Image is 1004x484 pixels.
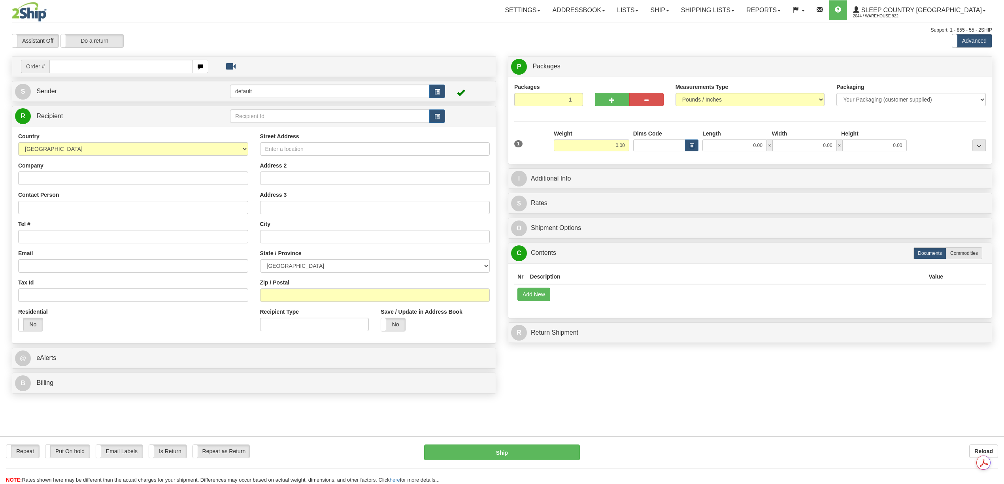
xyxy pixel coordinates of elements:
[15,108,31,124] span: R
[772,130,787,137] label: Width
[702,130,721,137] label: Length
[12,2,47,22] img: logo2044.jpg
[913,247,946,259] label: Documents
[260,191,287,199] label: Address 3
[6,477,22,483] span: NOTE:
[381,308,462,316] label: Save / Update in Address Book
[19,318,43,331] label: No
[527,269,926,284] th: Description
[511,171,527,186] span: I
[946,247,982,259] label: Commodities
[21,60,49,73] span: Order #
[15,375,31,391] span: B
[15,350,493,366] a: @ eAlerts
[511,58,989,75] a: P Packages
[511,220,989,236] a: OShipment Options
[260,132,299,140] label: Street Address
[260,142,490,156] input: Enter a location
[15,375,493,391] a: B Billing
[260,279,290,286] label: Zip / Postal
[230,85,430,98] input: Sender Id
[925,269,946,284] th: Value
[511,245,527,261] span: C
[853,12,912,20] span: 2044 / Warehouse 922
[390,477,400,483] a: here
[61,34,123,47] label: Do a return
[18,132,40,140] label: Country
[546,0,611,20] a: Addressbook
[952,34,992,47] label: Advanced
[424,444,579,460] button: Ship
[36,88,57,94] span: Sender
[514,83,540,91] label: Packages
[859,7,982,13] span: Sleep Country [GEOGRAPHIC_DATA]
[644,0,675,20] a: Ship
[514,140,523,147] span: 1
[193,445,249,458] label: Repeat as Return
[554,130,572,137] label: Weight
[611,0,644,20] a: Lists
[260,249,302,257] label: State / Province
[969,444,998,458] button: Reload
[230,109,430,123] input: Recipient Id
[511,196,527,211] span: $
[18,308,48,316] label: Residential
[986,202,1003,282] iframe: chat widget
[517,288,550,301] button: Add New
[15,108,206,124] a: R Recipient
[511,195,989,211] a: $Rates
[18,220,30,228] label: Tel #
[841,130,859,137] label: Height
[12,27,992,34] div: Support: 1 - 855 - 55 - 2SHIP
[15,83,230,100] a: S Sender
[511,59,527,75] span: P
[499,0,546,20] a: Settings
[511,220,527,236] span: O
[36,379,53,386] span: Billing
[837,139,842,151] span: x
[18,249,33,257] label: Email
[260,162,287,169] label: Address 2
[836,83,864,91] label: Packaging
[381,318,405,331] label: No
[676,83,728,91] label: Measurements Type
[96,445,143,458] label: Email Labels
[45,445,90,458] label: Put On hold
[12,34,59,47] label: Assistant Off
[974,448,993,454] b: Reload
[511,245,989,261] a: CContents
[511,325,527,341] span: R
[511,171,989,187] a: IAdditional Info
[675,0,740,20] a: Shipping lists
[15,84,31,100] span: S
[972,139,986,151] div: ...
[36,354,56,361] span: eAlerts
[260,308,299,316] label: Recipient Type
[6,445,39,458] label: Repeat
[511,325,989,341] a: RReturn Shipment
[633,130,662,137] label: Dims Code
[767,139,772,151] span: x
[514,269,527,284] th: Nr
[532,63,560,70] span: Packages
[18,162,43,169] label: Company
[740,0,787,20] a: Reports
[18,191,59,199] label: Contact Person
[15,350,31,366] span: @
[36,113,63,119] span: Recipient
[18,279,34,286] label: Tax Id
[847,0,992,20] a: Sleep Country [GEOGRAPHIC_DATA] 2044 / Warehouse 922
[149,445,187,458] label: Is Return
[260,220,270,228] label: City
